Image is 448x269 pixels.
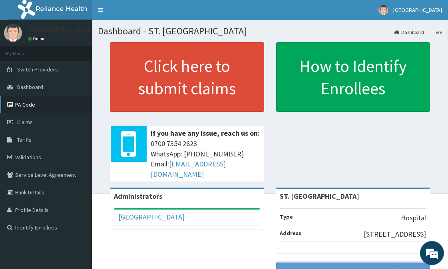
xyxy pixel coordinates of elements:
a: [GEOGRAPHIC_DATA] [118,212,185,222]
span: [GEOGRAPHIC_DATA] [393,6,442,14]
p: [GEOGRAPHIC_DATA] [28,26,94,33]
b: If you have any issue, reach us on: [151,129,260,138]
span: Claims [17,119,33,126]
a: Click here to submit claims [110,42,264,112]
li: Here [425,29,442,36]
img: User Image [378,5,388,15]
span: Dashboard [17,83,43,91]
h1: Dashboard - ST. [GEOGRAPHIC_DATA] [98,26,442,36]
a: Dashboard [394,29,424,36]
a: [EMAIL_ADDRESS][DOMAIN_NAME] [151,159,226,179]
span: Tariffs [17,136,32,143]
img: User Image [4,24,22,42]
p: [STREET_ADDRESS] [364,229,426,239]
a: Online [28,36,47,42]
span: Switch Providers [17,66,58,73]
p: Hospital [401,213,426,223]
span: 0700 7354 2623 WhatsApp: [PHONE_NUMBER] Email: [151,138,260,180]
b: Address [280,229,302,237]
a: How to Identify Enrollees [276,42,430,112]
b: Type [280,213,293,220]
b: Administrators [114,192,162,201]
strong: ST. [GEOGRAPHIC_DATA] [280,192,360,201]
